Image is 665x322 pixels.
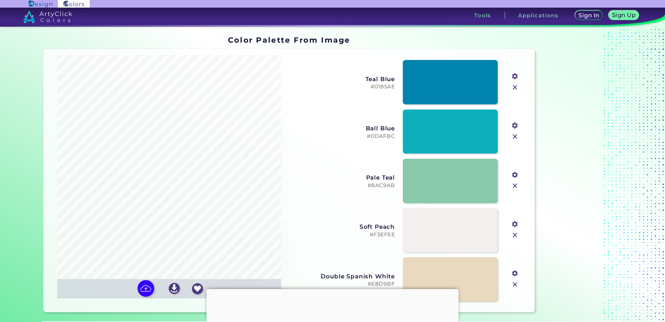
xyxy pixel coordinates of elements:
a: Sign Up [610,11,638,20]
img: icon_close.svg [511,230,520,240]
h3: Double Spanish White [295,273,395,280]
img: icon_close.svg [511,280,520,289]
iframe: Advertisement [206,289,459,320]
h5: #F3EFEE [295,232,395,238]
img: icon_close.svg [511,132,520,141]
h5: #E8D9BF [295,281,395,287]
iframe: Advertisement [538,33,624,315]
h5: Sign In [579,13,598,18]
img: logo_artyclick_colors_white.svg [23,10,72,23]
img: icon_close.svg [511,83,520,92]
img: icon_favourite_white.svg [192,283,203,294]
img: icon_download_white.svg [169,283,180,294]
h3: Soft Peach [295,223,395,230]
img: icon_close.svg [511,181,520,190]
img: icon picture [138,280,154,297]
h5: #0185AE [295,84,395,90]
h1: Color Palette From Image [228,35,351,45]
h3: Teal Blue [295,76,395,82]
h3: Ball Blue [295,125,395,132]
img: ArtyClick Design logo [29,1,52,7]
h5: #0DAFBC [295,133,395,140]
a: Sign In [576,11,602,20]
h5: #8AC9AB [295,182,395,189]
h3: Pale Teal [295,174,395,181]
h5: Sign Up [613,12,635,18]
h3: Tools [474,13,491,18]
h3: Applications [518,13,559,18]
